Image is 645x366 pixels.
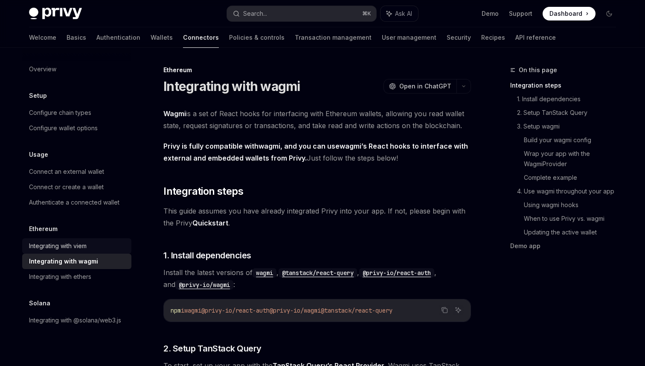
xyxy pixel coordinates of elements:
[384,79,456,94] button: Open in ChatGPT
[482,9,499,18] a: Demo
[22,195,131,210] a: Authenticate a connected wallet
[229,27,285,48] a: Policies & controls
[163,66,471,74] div: Ethereum
[524,198,623,212] a: Using wagmi hooks
[29,167,104,177] div: Connect an external wallet
[163,140,471,164] span: Just follow the steps below!
[163,266,471,290] span: Install the latest versions of , , , and :
[171,307,181,314] span: npm
[29,64,56,74] div: Overview
[22,269,131,284] a: Integrating with ethers
[549,9,582,18] span: Dashboard
[29,298,50,308] h5: Solana
[399,82,451,91] span: Open in ChatGPT
[524,171,623,184] a: Complete example
[524,147,623,171] a: Wrap your app with the WagmiProvider
[184,307,201,314] span: wagmi
[201,307,270,314] span: @privy-io/react-auth
[163,109,186,118] a: Wagmi
[517,106,623,120] a: 2. Setup TanStack Query
[181,307,184,314] span: i
[510,79,623,92] a: Integration steps
[279,268,357,277] a: @tanstack/react-query
[279,268,357,278] code: @tanstack/react-query
[67,27,86,48] a: Basics
[453,305,464,316] button: Ask AI
[295,27,372,48] a: Transaction management
[29,91,47,101] h5: Setup
[29,27,56,48] a: Welcome
[22,164,131,179] a: Connect an external wallet
[510,239,623,253] a: Demo app
[517,120,623,133] a: 3. Setup wagmi
[163,108,471,132] span: is a set of React hooks for interfacing with Ethereum wallets, allowing you read wallet state, re...
[515,27,556,48] a: API reference
[22,179,131,195] a: Connect or create a wallet
[163,184,243,198] span: Integration steps
[517,184,623,198] a: 4. Use wagmi throughout your app
[96,27,140,48] a: Authentication
[519,65,557,75] span: On this page
[22,61,131,77] a: Overview
[524,133,623,147] a: Build your wagmi config
[22,120,131,136] a: Configure wallet options
[321,307,392,314] span: @tanstack/react-query
[381,6,418,21] button: Ask AI
[395,9,412,18] span: Ask AI
[29,315,121,325] div: Integrating with @solana/web3.js
[524,212,623,225] a: When to use Privy vs. wagmi
[524,225,623,239] a: Updating the active wallet
[29,241,87,251] div: Integrating with viem
[22,254,131,269] a: Integrating with wagmi
[22,313,131,328] a: Integrating with @solana/web3.js
[29,182,104,192] div: Connect or create a wallet
[163,249,251,261] span: 1. Install dependencies
[359,268,434,278] code: @privy-io/react-auth
[340,142,361,151] a: wagmi
[517,92,623,106] a: 1. Install dependencies
[29,108,91,118] div: Configure chain types
[259,142,280,151] a: wagmi
[253,268,276,277] a: wagmi
[243,9,267,19] div: Search...
[29,149,48,160] h5: Usage
[29,272,91,282] div: Integrating with ethers
[362,10,371,17] span: ⌘ K
[175,280,233,289] a: @privy-io/wagmi
[175,280,233,290] code: @privy-io/wagmi
[359,268,434,277] a: @privy-io/react-auth
[22,105,131,120] a: Configure chain types
[439,305,450,316] button: Copy the contents from the code block
[29,8,82,20] img: dark logo
[163,343,261,354] span: 2. Setup TanStack Query
[163,205,471,229] span: This guide assumes you have already integrated Privy into your app. If not, please begin with the...
[29,224,58,234] h5: Ethereum
[270,307,321,314] span: @privy-io/wagmi
[151,27,173,48] a: Wallets
[29,197,119,208] div: Authenticate a connected wallet
[29,123,98,133] div: Configure wallet options
[163,142,468,162] strong: Privy is fully compatible with , and you can use ’s React hooks to interface with external and em...
[163,79,300,94] h1: Integrating with wagmi
[183,27,219,48] a: Connectors
[543,7,596,20] a: Dashboard
[382,27,436,48] a: User management
[509,9,532,18] a: Support
[22,238,131,254] a: Integrating with viem
[481,27,505,48] a: Recipes
[602,7,616,20] button: Toggle dark mode
[447,27,471,48] a: Security
[253,268,276,278] code: wagmi
[29,256,98,266] div: Integrating with wagmi
[192,219,228,228] a: Quickstart
[227,6,376,21] button: Search...⌘K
